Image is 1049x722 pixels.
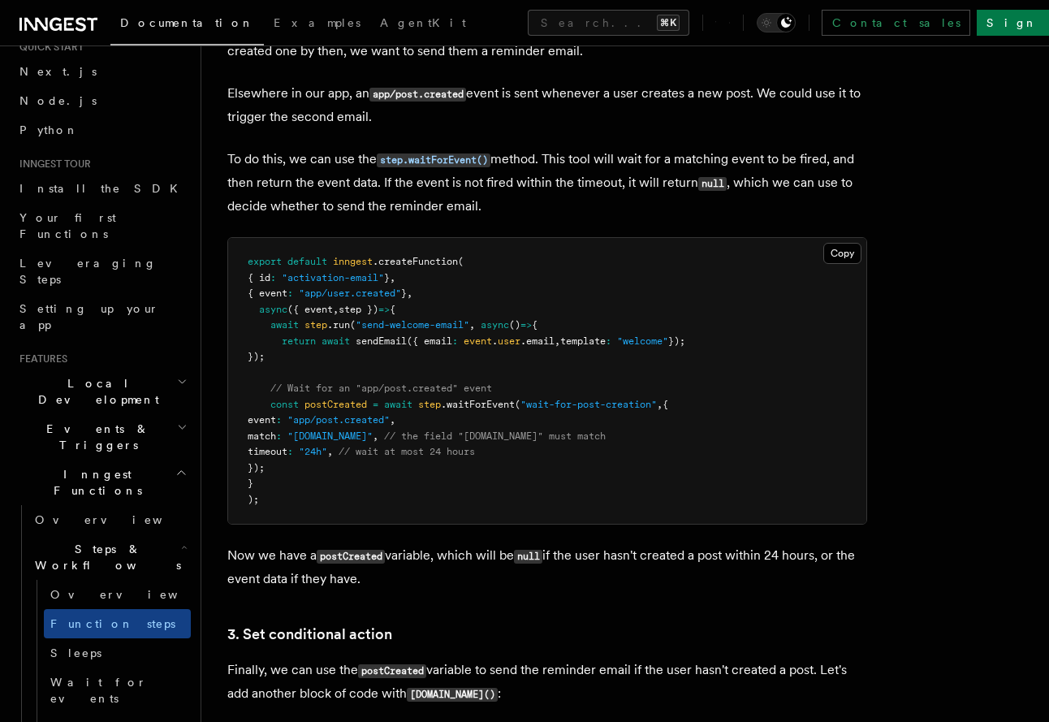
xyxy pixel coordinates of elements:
[333,304,339,315] span: ,
[520,399,657,410] span: "wait-for-post-creation"
[390,272,395,283] span: ,
[248,256,282,267] span: export
[373,430,378,442] span: ,
[373,399,378,410] span: =
[44,638,191,668] a: Sleeps
[350,319,356,331] span: (
[13,466,175,499] span: Inngest Functions
[304,319,327,331] span: step
[358,664,426,678] code: postCreated
[299,446,327,457] span: "24h"
[28,505,191,534] a: Overview
[657,15,680,31] kbd: ⌘K
[606,335,611,347] span: :
[13,249,191,294] a: Leveraging Steps
[380,16,466,29] span: AgentKit
[515,399,520,410] span: (
[35,513,202,526] span: Overview
[19,123,79,136] span: Python
[469,319,475,331] span: ,
[276,430,282,442] span: :
[378,304,390,315] span: =>
[377,153,490,167] code: step.waitForEvent()
[13,421,177,453] span: Events & Triggers
[19,94,97,107] span: Node.js
[19,302,159,331] span: Setting up your app
[333,256,373,267] span: inngest
[13,414,191,460] button: Events & Triggers
[13,369,191,414] button: Local Development
[227,544,867,590] p: Now we have a variable, which will be if the user hasn't created a post within 24 hours, or the e...
[370,5,476,44] a: AgentKit
[270,319,299,331] span: await
[657,399,663,410] span: ,
[248,414,276,426] span: event
[13,203,191,249] a: Your first Functions
[287,304,333,315] span: ({ event
[464,335,492,347] span: event
[390,414,395,426] span: ,
[13,158,91,171] span: Inngest tour
[19,211,116,240] span: Your first Functions
[498,335,520,347] span: user
[44,580,191,609] a: Overview
[555,335,560,347] span: ,
[13,86,191,115] a: Node.js
[528,10,689,36] button: Search...⌘K
[441,399,515,410] span: .waitForEvent
[509,319,520,331] span: ()
[248,288,287,299] span: { event
[19,182,188,195] span: Install the SDK
[698,177,727,191] code: null
[287,430,373,442] span: "[DOMAIN_NAME]"
[560,335,606,347] span: template
[248,494,259,505] span: );
[274,16,360,29] span: Examples
[227,623,392,646] a: 3. Set conditional action
[317,550,385,564] code: postCreated
[19,257,157,286] span: Leveraging Steps
[327,446,333,457] span: ,
[13,375,177,408] span: Local Development
[13,460,191,505] button: Inngest Functions
[407,688,498,702] code: [DOMAIN_NAME]()
[373,256,458,267] span: .createFunction
[28,541,181,573] span: Steps & Workflows
[356,319,469,331] span: "send-welcome-email"
[322,335,350,347] span: await
[287,414,390,426] span: "app/post.created"
[120,16,254,29] span: Documentation
[418,399,441,410] span: step
[248,272,270,283] span: { id
[757,13,796,32] button: Toggle dark mode
[50,617,175,630] span: Function steps
[110,5,264,45] a: Documentation
[356,335,407,347] span: sendEmail
[13,57,191,86] a: Next.js
[384,272,390,283] span: }
[369,88,466,102] code: app/post.created
[299,288,401,299] span: "app/user.created"
[270,399,299,410] span: const
[13,174,191,203] a: Install the SDK
[248,430,276,442] span: match
[50,646,101,659] span: Sleeps
[520,335,555,347] span: .email
[50,676,147,705] span: Wait for events
[264,5,370,44] a: Examples
[339,304,378,315] span: step })
[663,399,668,410] span: {
[377,151,490,166] a: step.waitForEvent()
[287,446,293,457] span: :
[823,243,861,264] button: Copy
[822,10,970,36] a: Contact sales
[227,659,867,706] p: Finally, we can use the variable to send the reminder email if the user hasn't created a post. Le...
[390,304,395,315] span: {
[452,335,458,347] span: :
[481,319,509,331] span: async
[532,319,537,331] span: {
[13,41,84,54] span: Quick start
[13,352,67,365] span: Features
[227,148,867,218] p: To do this, we can use the method. This tool will wait for a matching event to be fired, and then...
[514,550,542,564] code: null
